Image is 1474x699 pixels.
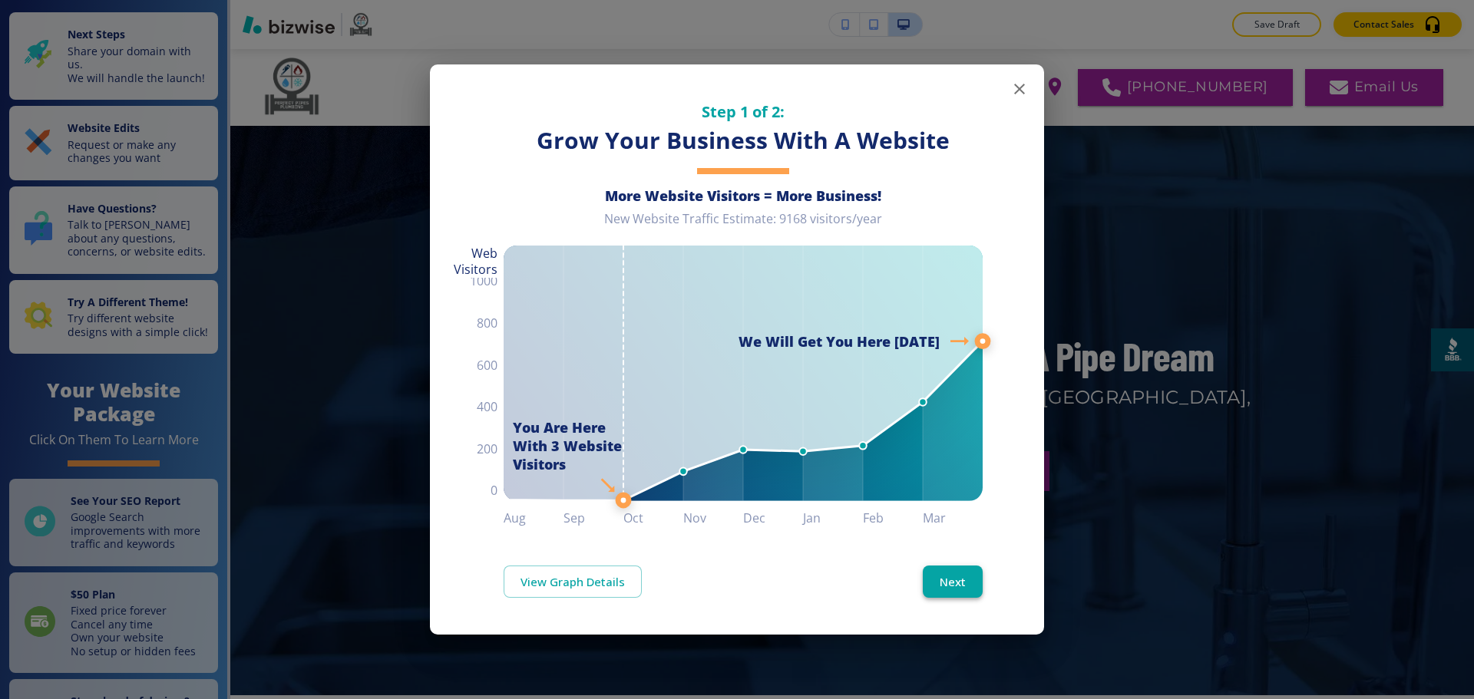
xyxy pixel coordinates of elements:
[683,507,743,529] h6: Nov
[923,507,983,529] h6: Mar
[743,507,803,529] h6: Dec
[923,565,983,598] button: Next
[504,125,983,157] h3: Grow Your Business With A Website
[504,101,983,122] h5: Step 1 of 2:
[863,507,923,529] h6: Feb
[504,507,563,529] h6: Aug
[504,211,983,239] div: New Website Traffic Estimate: 9168 visitors/year
[803,507,863,529] h6: Jan
[504,186,983,205] h6: More Website Visitors = More Business!
[563,507,623,529] h6: Sep
[623,507,683,529] h6: Oct
[504,565,642,598] a: View Graph Details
